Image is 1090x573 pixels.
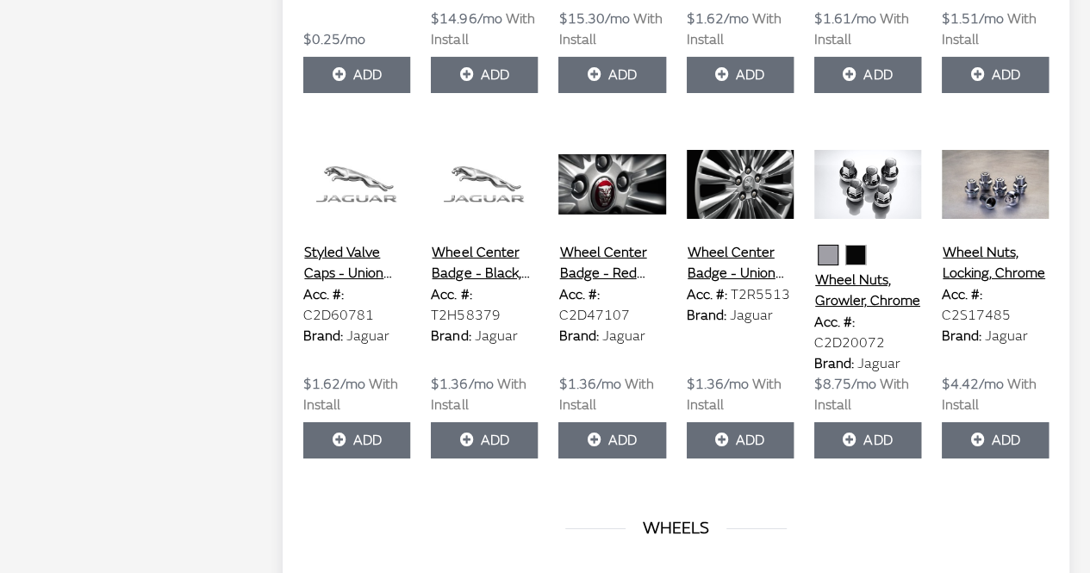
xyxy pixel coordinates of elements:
[687,10,749,28] span: $1.62/mo
[558,141,665,227] img: Image for Wheel Center Badge - Red Logo
[303,141,410,227] img: Image for Styled Valve Caps - Union Jack
[303,31,365,48] span: $0.25/mo
[303,326,343,346] label: Brand:
[814,57,921,93] button: Add
[431,376,493,393] span: $1.36/mo
[942,307,1011,324] span: C2S17485
[687,376,749,393] span: $1.36/mo
[431,141,538,227] img: Image for Wheel Center Badge - Black, 21MY Onwards
[601,327,645,345] span: Jaguar
[814,422,921,458] button: Add
[687,284,727,305] label: Acc. #:
[731,286,790,303] span: T2R5513
[558,284,599,305] label: Acc. #:
[687,141,794,227] img: Image for Wheel Center Badge - Union Jack
[942,326,981,346] label: Brand:
[818,245,838,265] button: Chrome
[431,57,538,93] button: Add
[303,241,410,284] button: Styled Valve Caps - Union Jack
[303,422,410,458] button: Add
[431,284,471,305] label: Acc. #:
[942,10,1004,28] span: $1.51/mo
[942,141,1049,227] img: Image for Wheel Nuts, Locking, Chrome
[303,284,344,305] label: Acc. #:
[942,57,1049,93] button: Add
[558,326,598,346] label: Brand:
[687,241,794,284] button: Wheel Center Badge - Union Jack
[558,241,665,284] button: Wheel Center Badge - Red Logo
[814,334,885,352] span: C2D20072
[558,57,665,93] button: Add
[431,10,501,28] span: $14.96/mo
[303,376,365,393] span: $1.62/mo
[558,10,629,28] span: $15.30/mo
[687,57,794,93] button: Add
[942,284,982,305] label: Acc. #:
[942,422,1049,458] button: Add
[857,355,900,372] span: Jaguar
[431,422,538,458] button: Add
[303,307,374,324] span: C2D60781
[303,57,410,93] button: Add
[942,376,1004,393] span: $4.42/mo
[814,10,876,28] span: $1.61/mo
[814,269,921,312] button: Wheel Nuts, Growler, Chrome
[474,327,517,345] span: Jaguar
[431,307,500,324] span: T2H58379
[346,327,389,345] span: Jaguar
[558,422,665,458] button: Add
[814,312,855,333] label: Acc. #:
[985,327,1028,345] span: Jaguar
[730,307,773,324] span: Jaguar
[431,326,470,346] label: Brand:
[942,241,1049,284] button: Wheel Nuts, Locking, Chrome
[558,376,620,393] span: $1.36/mo
[845,245,866,265] button: Black
[814,141,921,227] img: Image for Wheel Nuts, Growler, Chrome
[687,422,794,458] button: Add
[814,376,876,393] span: $8.75/mo
[431,241,538,284] button: Wheel Center Badge - Black, 21MY Onwards
[558,307,629,324] span: C2D47107
[814,353,854,374] label: Brand:
[687,305,726,326] label: Brand:
[303,515,1049,541] h3: WHEELS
